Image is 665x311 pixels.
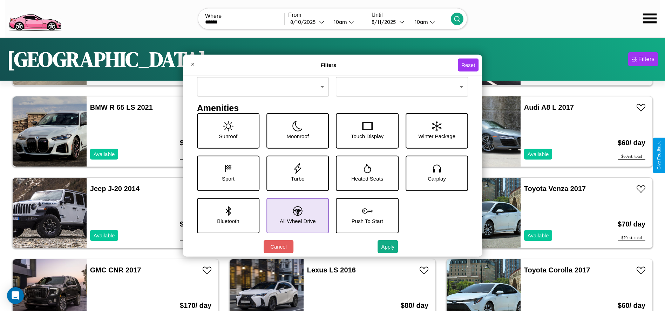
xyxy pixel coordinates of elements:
button: Filters [628,52,658,66]
p: All Wheel Drive [280,216,316,225]
p: Available [94,231,115,240]
div: 8 / 10 / 2025 [290,19,319,25]
button: 10am [409,18,451,26]
a: Jeep J-20 2014 [90,185,140,192]
p: Available [528,231,549,240]
a: BMW R 65 LS 2021 [90,103,153,111]
p: Touch Display [351,131,384,141]
div: 8 / 11 / 2025 [372,19,399,25]
label: From [288,12,367,18]
a: GMC CNR 2017 [90,266,141,274]
h4: Filters [199,62,458,68]
p: Heated Seats [351,174,383,183]
p: Available [94,149,115,159]
p: Bluetooth [217,216,239,225]
p: Sunroof [219,131,238,141]
button: 10am [328,18,368,26]
img: logo [5,4,64,33]
h4: Amenities [197,103,468,113]
button: Cancel [264,240,293,253]
label: Where [205,13,284,19]
div: 10am [411,19,430,25]
p: Turbo [291,174,305,183]
h3: $ 170 / day [180,132,211,154]
h3: $ 60 / day [618,132,645,154]
h4: Transmission [336,67,468,77]
p: Carplay [428,174,446,183]
div: Open Intercom Messenger [7,287,24,304]
p: Sport [222,174,235,183]
a: Toyota Venza 2017 [524,185,586,192]
div: $ 170 est. total [180,154,211,160]
label: Until [372,12,451,18]
div: Give Feedback [657,141,661,170]
button: Reset [458,59,479,72]
div: $ 60 est. total [618,154,645,160]
div: 10am [330,19,349,25]
p: Push To Start [352,216,383,225]
h1: [GEOGRAPHIC_DATA] [7,45,206,74]
a: Audi A8 L 2017 [524,103,574,111]
a: Toyota Corolla 2017 [524,266,590,274]
h4: Fuel [197,67,329,77]
div: Filters [638,56,654,63]
p: Moonroof [287,131,309,141]
button: Apply [378,240,398,253]
button: 8/10/2025 [288,18,328,26]
h3: $ 150 / day [180,213,211,235]
div: $ 70 est. total [618,235,645,241]
a: Lexus LS 2016 [307,266,356,274]
p: Available [528,149,549,159]
p: Winter Package [418,131,455,141]
h3: $ 70 / day [618,213,645,235]
div: $ 150 est. total [180,235,211,241]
